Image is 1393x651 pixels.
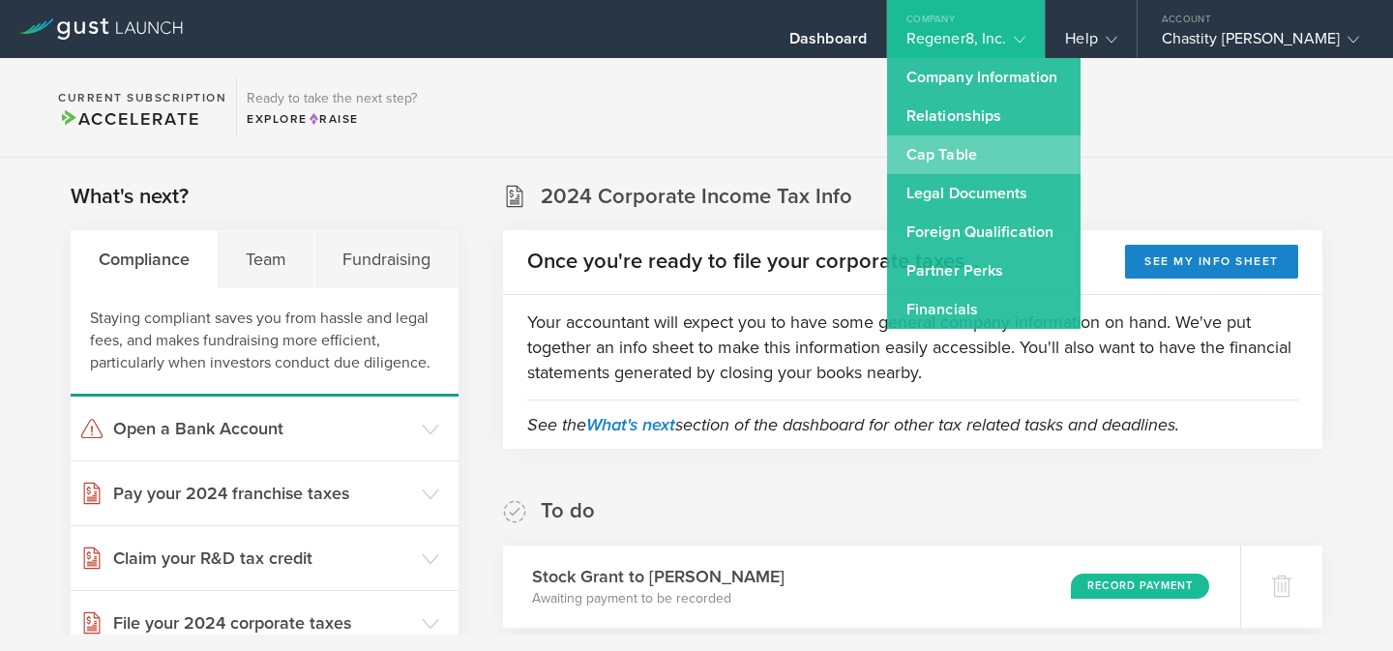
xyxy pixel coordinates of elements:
h3: File your 2024 corporate taxes [113,610,412,636]
p: Awaiting payment to be recorded [532,589,785,608]
iframe: Chat Widget [1296,558,1393,651]
h3: Ready to take the next step? [247,92,417,105]
div: Explore [247,110,417,128]
div: Ready to take the next step?ExploreRaise [236,77,427,137]
div: Staying compliant saves you from hassle and legal fees, and makes fundraising more efficient, par... [71,288,459,397]
h3: Pay your 2024 franchise taxes [113,481,412,506]
div: Dashboard [789,29,867,58]
div: Help [1065,29,1116,58]
span: Raise [308,112,359,126]
button: See my info sheet [1125,245,1298,279]
div: Fundraising [314,230,458,288]
div: Record Payment [1071,574,1209,599]
h3: Stock Grant to [PERSON_NAME] [532,564,785,589]
div: Stock Grant to [PERSON_NAME]Awaiting payment to be recordedRecord Payment [503,546,1240,628]
a: What's next [586,414,675,435]
h3: Claim your R&D tax credit [113,546,412,571]
em: See the section of the dashboard for other tax related tasks and deadlines. [527,414,1179,435]
div: Chastity [PERSON_NAME] [1162,29,1359,58]
div: Regener8, Inc. [906,29,1025,58]
h2: Once you're ready to file your corporate taxes... [527,248,979,276]
p: Your accountant will expect you to have some general company information on hand. We've put toget... [527,310,1298,385]
span: Accelerate [58,108,199,130]
h2: What's next? [71,183,189,211]
div: Team [218,230,314,288]
h2: To do [541,497,595,525]
h2: 2024 Corporate Income Tax Info [541,183,852,211]
h2: Current Subscription [58,92,226,104]
h3: Open a Bank Account [113,416,412,441]
div: Compliance [71,230,218,288]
